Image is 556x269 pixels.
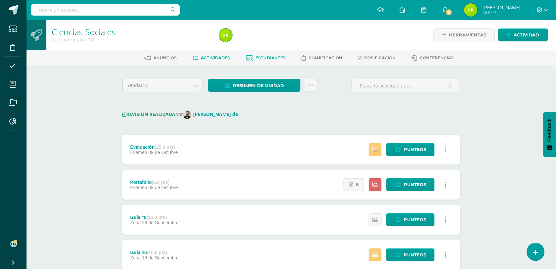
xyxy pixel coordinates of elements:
[52,26,116,37] a: Ciencias Sociales
[246,53,286,63] a: Estudiantes
[482,10,521,16] span: Mi Perfil
[130,255,141,260] span: Zona
[52,27,211,36] h1: Ciencias Sociales
[547,119,553,142] span: Feedback
[183,110,192,119] img: c6153ee20c6f0b790dc576bb1726d101.png
[148,150,178,155] span: 09 de Octubre
[128,79,185,92] span: Unidad 4
[219,28,232,42] img: 9a35fde27b4a2c3b2860bbef3c494747.png
[155,144,175,150] strong: (25.0 pts)
[142,220,179,225] span: 26 de Septiembre
[130,144,178,150] div: Evaluación
[122,111,175,117] strong: REVISIÓN REALIZADA
[445,9,453,16] span: 11
[543,112,556,157] button: Feedback - Mostrar encuesta
[404,214,426,226] span: Punteos
[344,178,364,191] a: 8
[364,55,396,60] span: Dosificación
[386,178,435,191] a: Punteos
[152,180,170,185] strong: (5.0 pts)
[193,111,238,117] strong: [PERSON_NAME] de
[148,185,178,190] span: 03 de Octubre
[482,4,521,11] span: [PERSON_NAME]
[130,180,178,185] div: Portafolio
[464,3,477,17] img: 9a35fde27b4a2c3b2860bbef3c494747.png
[154,55,177,60] span: Anuncios
[386,143,435,156] a: Punteos
[386,213,435,226] a: Punteos
[130,220,141,225] span: Zona
[434,28,495,41] a: Herramientas
[130,185,147,190] span: Examen
[146,215,167,220] strong: (10.0 pts)
[233,80,284,92] span: Resumen de unidad
[142,255,179,260] span: 19 de Septiembre
[193,53,230,63] a: Actividades
[449,29,486,41] span: Herramientas
[201,55,230,60] span: Actividades
[420,55,454,60] span: Conferencias
[359,53,396,63] a: Dosificación
[352,79,460,92] input: Busca la actividad aquí...
[404,143,426,156] span: Punteos
[404,249,426,261] span: Punteos
[130,215,179,220] div: Guía "6
[404,179,426,191] span: Punteos
[386,248,435,261] a: Punteos
[130,250,179,255] div: Guía #5
[122,110,460,119] div: por
[123,79,202,92] a: Unidad 4
[302,53,343,63] a: Planificación
[309,55,343,60] span: Planificación
[147,250,167,255] strong: (10.0 pts)
[183,111,241,117] a: [PERSON_NAME] de
[498,28,548,41] a: Actividad
[52,36,211,43] div: Cuarto Primaria 'A'
[356,179,359,191] span: 8
[130,150,147,155] span: Examen
[514,29,539,41] span: Actividad
[145,53,177,63] a: Anuncios
[412,53,454,63] a: Conferencias
[256,55,286,60] span: Estudiantes
[208,79,301,92] a: Resumen de unidad
[31,4,180,16] input: Busca un usuario...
